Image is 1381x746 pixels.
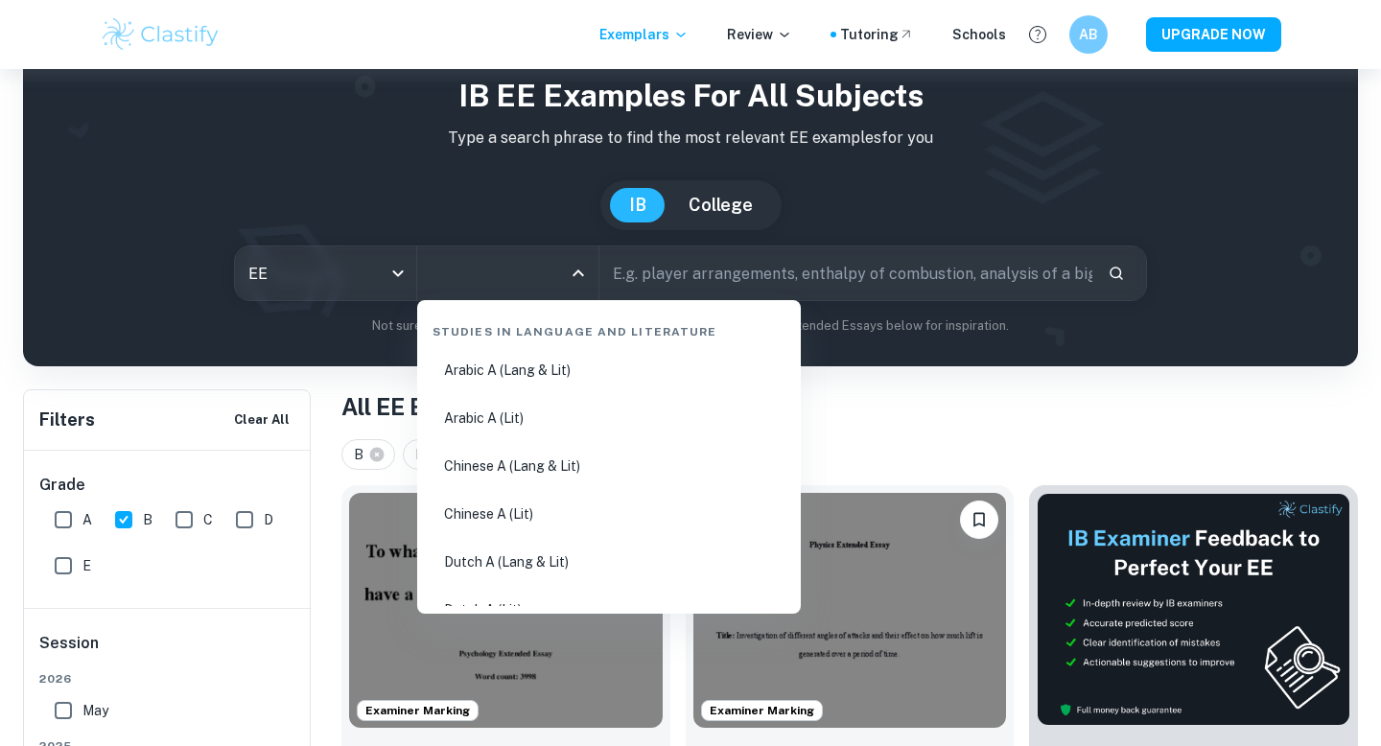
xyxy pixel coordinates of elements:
button: Clear All [229,406,294,434]
div: M25 [403,439,475,470]
span: Examiner Marking [702,702,822,719]
div: B [341,439,395,470]
img: Clastify logo [100,15,222,54]
li: Dutch A (Lit) [425,588,793,632]
input: E.g. player arrangements, enthalpy of combustion, analysis of a big city... [599,246,1092,300]
button: Search [1100,257,1133,290]
p: Type a search phrase to find the most relevant EE examples for you [38,127,1343,150]
li: Arabic A (Lang & Lit) [425,348,793,392]
p: Not sure what to search for? You can always look through our example Extended Essays below for in... [38,316,1343,336]
span: C [203,509,213,530]
span: Examiner Marking [358,702,478,719]
button: UPGRADE NOW [1146,17,1281,52]
span: M25 [415,444,452,465]
div: Studies in Language and Literature [425,308,793,348]
h6: Grade [39,474,296,497]
span: B [354,444,372,465]
p: Review [727,24,792,45]
button: Close [565,260,592,287]
span: 2026 [39,670,296,688]
span: E [82,555,91,576]
span: B [143,509,152,530]
img: Psychology EE example thumbnail: To what extent do academic stressors hav [349,493,663,728]
img: Physics EE example thumbnail: How does changing the angle of attack (° [693,493,1007,728]
li: Arabic A (Lit) [425,396,793,440]
button: Bookmark [960,501,998,539]
li: Chinese A (Lit) [425,492,793,536]
h6: Session [39,632,296,670]
img: Thumbnail [1037,493,1350,726]
button: AB [1069,15,1108,54]
button: Help and Feedback [1021,18,1054,51]
div: EE [235,246,416,300]
span: D [264,509,273,530]
h6: Filters [39,407,95,433]
button: College [669,188,772,222]
h1: IB EE examples for all subjects [38,73,1343,119]
h6: AB [1078,24,1100,45]
p: Exemplars [599,24,689,45]
a: Schools [952,24,1006,45]
button: IB [610,188,666,222]
li: Chinese A (Lang & Lit) [425,444,793,488]
span: May [82,700,108,721]
a: Tutoring [840,24,914,45]
li: Dutch A (Lang & Lit) [425,540,793,584]
h1: All EE Examples [341,389,1358,424]
span: A [82,509,92,530]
